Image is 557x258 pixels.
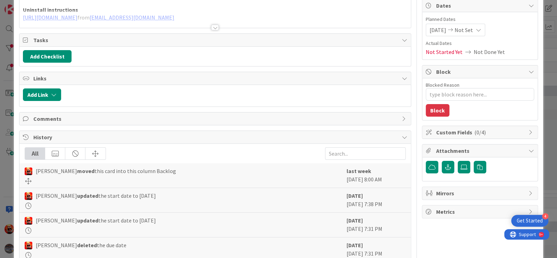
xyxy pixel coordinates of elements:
[347,192,363,199] b: [DATE]
[426,104,449,117] button: Block
[474,129,486,136] span: ( 0/4 )
[23,88,61,101] button: Add Link
[436,1,525,10] span: Dates
[25,217,32,225] img: VN
[77,217,98,224] b: updated
[33,115,398,123] span: Comments
[325,147,406,160] input: Search...
[33,74,398,83] span: Links
[36,191,156,200] span: [PERSON_NAME] the start date to [DATE]
[474,48,505,56] span: Not Done Yet
[430,26,446,34] span: [DATE]
[511,215,548,227] div: Open Get Started checklist, remaining modules: 4
[426,48,463,56] span: Not Started Yet
[36,167,176,175] span: [PERSON_NAME] this card into this column Backlog
[33,133,398,141] span: History
[347,167,406,184] div: [DATE] 8:00 AM
[35,3,39,8] div: 9+
[426,82,459,88] label: Blocked Reason
[436,68,525,76] span: Block
[517,217,543,224] div: Get Started
[25,148,45,159] div: All
[15,1,32,9] span: Support
[436,208,525,216] span: Metrics
[25,242,32,249] img: VN
[25,167,32,175] img: VN
[426,40,534,47] span: Actual Dates
[23,50,72,63] button: Add Checklist
[347,191,406,209] div: [DATE] 7:38 PM
[36,216,156,225] span: [PERSON_NAME] the start date to [DATE]
[436,147,525,155] span: Attachments
[77,192,98,199] b: updated
[23,6,78,13] strong: Uninstall instructions
[455,26,473,34] span: Not Set
[77,242,97,249] b: deleted
[347,167,371,174] b: last week
[542,213,548,219] div: 4
[347,217,363,224] b: [DATE]
[36,241,126,249] span: [PERSON_NAME] the due date
[25,192,32,200] img: VN
[33,36,398,44] span: Tasks
[347,216,406,234] div: [DATE] 7:31 PM
[426,16,534,23] span: Planned Dates
[436,128,525,136] span: Custom Fields
[347,242,363,249] b: [DATE]
[77,167,94,174] b: moved
[436,189,525,197] span: Mirrors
